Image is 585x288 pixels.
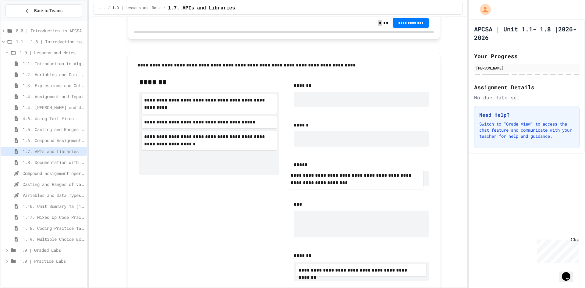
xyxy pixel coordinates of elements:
div: My Account [473,2,492,16]
span: 1.2. Variables and Data Types [23,71,84,78]
div: [PERSON_NAME] [476,65,578,71]
span: 1.0 | Graded Labs [19,247,84,253]
iframe: chat widget [559,264,579,282]
span: 1.0 | Practice Labs [19,258,84,264]
span: 1.6. Compound Assignment Operators [23,137,84,144]
p: Switch to "Grade View" to access the chat feature and communicate with your teacher for help and ... [479,121,574,139]
h2: Assignment Details [474,83,580,91]
span: 1.1. Introduction to Algorithms, Programming, and Compilers [23,60,84,67]
span: 1.5. Casting and Ranges of Values [23,126,84,133]
div: No due date set [474,94,580,101]
span: 1.7. APIs and Libraries [23,148,84,155]
span: 1.1 - 1.8 | Introduction to Java [16,38,84,45]
span: Variables and Data Types - Quiz [23,192,84,198]
span: 1.0 | Lessons and Notes [19,49,84,56]
span: 1.16. Unit Summary 1a (1.1-1.6) [23,203,84,209]
span: 1.3. Expressions and Output [New] [23,82,84,89]
span: 0.0 | Introduction to APCSA [16,27,84,34]
h2: Your Progress [474,52,580,60]
span: Compound assignment operators - Quiz [23,170,84,176]
iframe: chat widget [534,237,579,263]
span: ... [99,6,105,11]
div: Chat with us now!Close [2,2,42,39]
span: Back to Teams [34,8,62,14]
span: 1.17. Mixed Up Code Practice 1.1-1.6 [23,214,84,220]
h1: APCSA | Unit 1.1- 1.8 |2026-2026 [474,25,580,42]
span: 1.19. Multiple Choice Exercises for Unit 1a (1.1-1.6) [23,236,84,242]
button: Back to Teams [5,4,82,17]
span: 1.8. Documentation with Comments and Preconditions [23,159,84,165]
span: 1.0 | Lessons and Notes [112,6,161,11]
span: / [163,6,165,11]
h3: Need Help? [479,111,574,119]
span: 1.4. [PERSON_NAME] and User Input [23,104,84,111]
span: 4.6. Using Text Files [23,115,84,122]
span: 1.4. Assignment and Input [23,93,84,100]
span: 1.18. Coding Practice 1a (1.1-1.6) [23,225,84,231]
span: / [108,6,110,11]
span: 1.7. APIs and Libraries [168,5,235,12]
span: Casting and Ranges of variables - Quiz [23,181,84,187]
